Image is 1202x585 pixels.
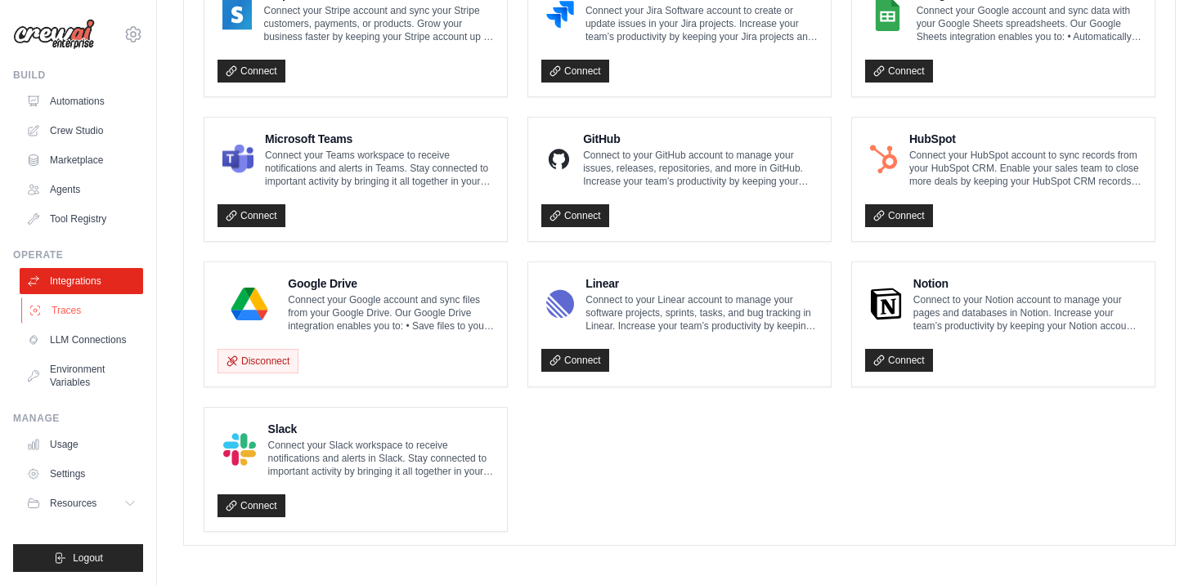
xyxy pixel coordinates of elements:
div: Manage [13,412,143,425]
p: Connect your Jira Software account to create or update issues in your Jira projects. Increase you... [585,4,818,43]
img: GitHub Logo [546,143,572,176]
p: Connect your Google account and sync data with your Google Sheets spreadsheets. Our Google Sheets... [917,4,1141,43]
span: Logout [73,552,103,565]
iframe: Chat Widget [1120,507,1202,585]
h4: Linear [585,275,818,292]
div: Build [13,69,143,82]
p: Connect to your Notion account to manage your pages and databases in Notion. Increase your team’s... [913,293,1141,333]
a: Connect [865,60,933,83]
p: Connect to your GitHub account to manage your issues, releases, repositories, and more in GitHub.... [583,149,818,188]
img: Microsoft Teams Logo [222,143,253,176]
img: Notion Logo [870,288,902,320]
a: Automations [20,88,143,114]
span: Resources [50,497,96,510]
a: Connect [218,204,285,227]
img: Google Drive Logo [222,288,276,320]
a: Connect [865,204,933,227]
img: HubSpot Logo [870,143,898,176]
a: Integrations [20,268,143,294]
p: Connect your Slack workspace to receive notifications and alerts in Slack. Stay connected to impo... [268,439,494,478]
p: Connect your HubSpot account to sync records from your HubSpot CRM. Enable your sales team to clo... [909,149,1141,188]
p: Connect to your Linear account to manage your software projects, sprints, tasks, and bug tracking... [585,293,818,333]
a: Connect [541,349,609,372]
p: Connect your Teams workspace to receive notifications and alerts in Teams. Stay connected to impo... [265,149,494,188]
button: Logout [13,544,143,572]
a: Agents [20,176,143,203]
div: Operate [13,248,143,261]
img: Logo [13,19,95,50]
a: Connect [541,60,609,83]
h4: Google Drive [288,275,494,292]
h4: Slack [268,421,494,437]
img: Slack Logo [222,433,257,466]
a: Traces [21,297,145,324]
h4: Notion [913,275,1141,292]
a: Marketplace [20,147,143,173]
img: Linear Logo [546,288,574,320]
h4: HubSpot [909,131,1141,147]
a: Crew Studio [20,118,143,144]
p: Connect your Stripe account and sync your Stripe customers, payments, or products. Grow your busi... [263,4,494,43]
a: Usage [20,431,143,458]
button: Resources [20,490,143,516]
a: Connect [865,349,933,372]
a: Environment Variables [20,356,143,395]
a: Connect [541,204,609,227]
button: Disconnect [218,349,298,373]
h4: Microsoft Teams [265,131,494,147]
a: Connect [218,60,285,83]
a: Settings [20,461,143,487]
h4: GitHub [583,131,818,147]
a: Tool Registry [20,206,143,232]
p: Connect your Google account and sync files from your Google Drive. Our Google Drive integration e... [288,293,494,333]
a: LLM Connections [20,327,143,353]
a: Connect [218,494,285,517]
